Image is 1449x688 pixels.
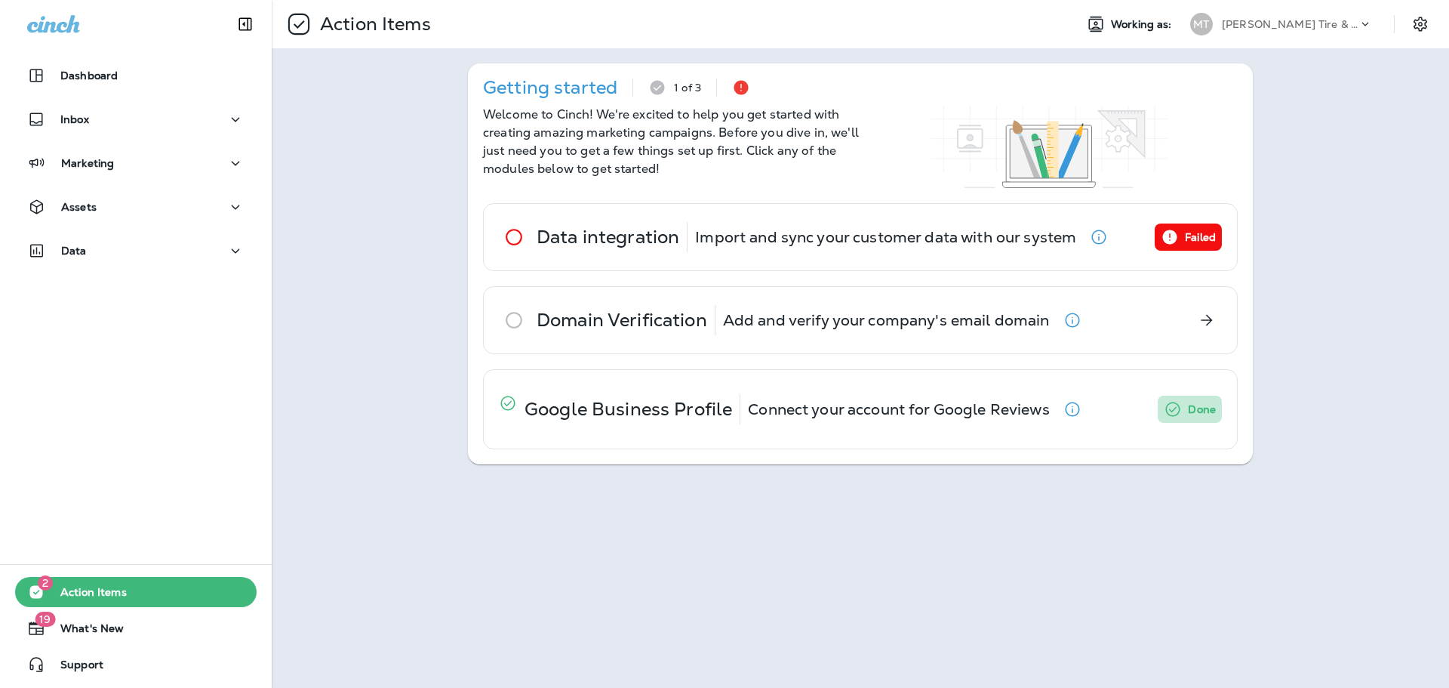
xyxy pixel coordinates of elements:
[1407,11,1434,38] button: Settings
[61,157,114,169] p: Marketing
[224,9,266,39] button: Collapse Sidebar
[15,104,257,134] button: Inbox
[15,60,257,91] button: Dashboard
[60,113,89,125] p: Inbox
[1192,305,1222,335] button: Get Started
[483,106,860,178] p: Welcome to Cinch! We're excited to help you get started with creating amazing marketing campaigns...
[45,622,124,640] span: What's New
[525,403,732,415] p: Google Business Profile
[748,403,1049,415] p: Connect your account for Google Reviews
[35,612,55,627] span: 19
[1111,18,1175,31] span: Working as:
[38,575,53,591] span: 2
[60,69,118,82] p: Dashboard
[15,577,257,607] button: 2Action Items
[314,13,431,35] p: Action Items
[61,201,97,213] p: Assets
[61,245,87,257] p: Data
[15,192,257,222] button: Assets
[674,82,701,94] p: 1 of 3
[1222,18,1358,30] p: [PERSON_NAME] Tire & Auto
[537,231,679,243] p: Data integration
[15,148,257,178] button: Marketing
[15,613,257,643] button: 19What's New
[15,649,257,680] button: Support
[537,314,707,326] p: Domain Verification
[483,82,617,94] p: Getting started
[1188,400,1216,418] p: Done
[723,314,1050,326] p: Add and verify your company's email domain
[1190,13,1213,35] div: MT
[1185,228,1216,246] p: Failed
[695,231,1076,243] p: Import and sync your customer data with our system
[15,236,257,266] button: Data
[45,586,127,604] span: Action Items
[45,659,103,677] span: Support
